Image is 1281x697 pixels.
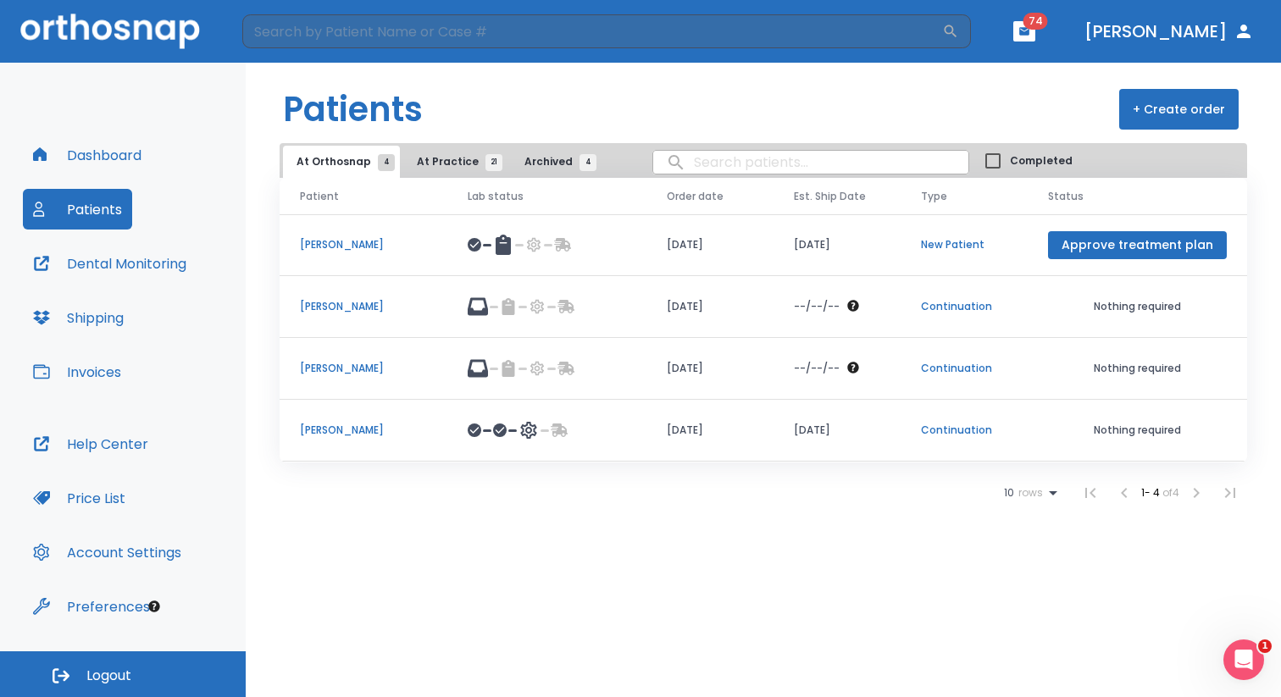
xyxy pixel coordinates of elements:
[774,400,901,462] td: [DATE]
[20,14,200,48] img: Orthosnap
[921,237,1007,252] p: New Patient
[1119,89,1239,130] button: + Create order
[1258,639,1272,653] span: 1
[23,189,132,230] button: Patients
[1078,16,1261,47] button: [PERSON_NAME]
[1048,189,1084,204] span: Status
[794,299,880,314] div: The date will be available after approving treatment plan
[1048,423,1227,438] p: Nothing required
[147,599,162,614] div: Tooltip anchor
[1023,13,1048,30] span: 74
[653,146,968,179] input: search
[1048,299,1227,314] p: Nothing required
[1141,485,1162,500] span: 1 - 4
[794,299,840,314] p: --/--/--
[646,276,774,338] td: [DATE]
[921,361,1007,376] p: Continuation
[524,154,588,169] span: Archived
[23,297,134,338] button: Shipping
[1048,361,1227,376] p: Nothing required
[23,532,191,573] button: Account Settings
[646,214,774,276] td: [DATE]
[1004,487,1014,499] span: 10
[23,243,197,284] button: Dental Monitoring
[921,423,1007,438] p: Continuation
[242,14,942,48] input: Search by Patient Name or Case #
[794,361,880,376] div: The date will be available after approving treatment plan
[468,189,524,204] span: Lab status
[646,338,774,400] td: [DATE]
[283,146,605,178] div: tabs
[1010,153,1073,169] span: Completed
[300,361,427,376] p: [PERSON_NAME]
[921,299,1007,314] p: Continuation
[579,154,596,171] span: 4
[774,214,901,276] td: [DATE]
[794,189,866,204] span: Est. Ship Date
[23,423,158,464] button: Help Center
[1014,487,1043,499] span: rows
[417,154,494,169] span: At Practice
[23,586,160,627] button: Preferences
[794,361,840,376] p: --/--/--
[1162,485,1179,500] span: of 4
[300,237,427,252] p: [PERSON_NAME]
[646,400,774,462] td: [DATE]
[300,299,427,314] p: [PERSON_NAME]
[667,189,724,204] span: Order date
[86,667,131,685] span: Logout
[921,189,947,204] span: Type
[283,84,423,135] h1: Patients
[23,351,131,392] button: Invoices
[300,423,427,438] p: [PERSON_NAME]
[297,154,386,169] span: At Orthosnap
[300,189,339,204] span: Patient
[378,154,395,171] span: 4
[23,135,152,175] button: Dashboard
[485,154,502,171] span: 21
[1048,231,1227,259] button: Approve treatment plan
[1223,639,1264,680] iframe: Intercom live chat
[23,478,136,518] button: Price List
